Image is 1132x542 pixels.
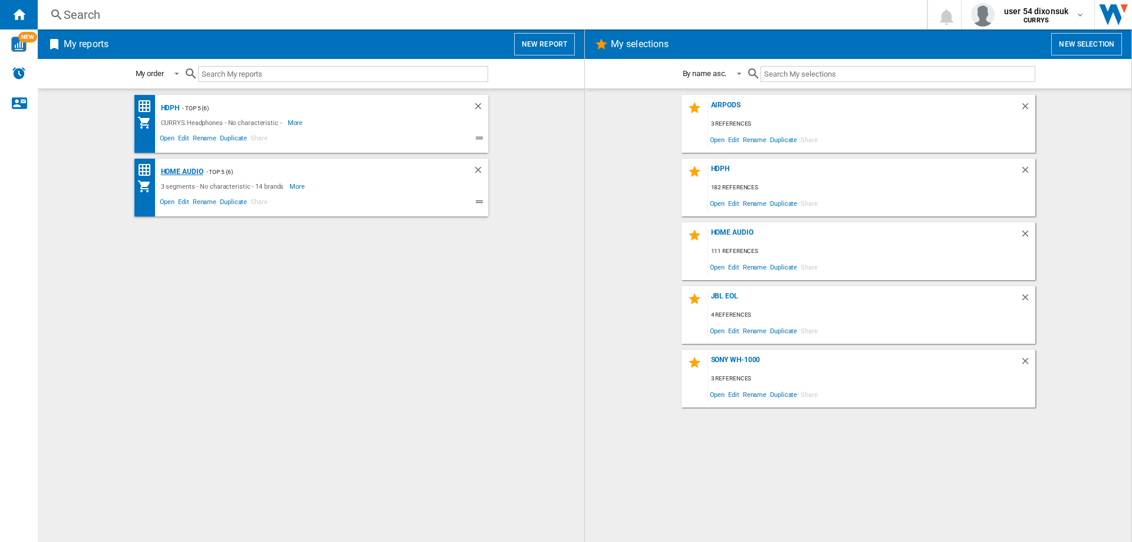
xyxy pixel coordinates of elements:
div: Delete [1020,165,1035,180]
span: Rename [741,259,768,275]
img: alerts-logo.svg [12,66,26,80]
span: Duplicate [768,259,799,275]
div: Delete [473,165,488,179]
h2: My reports [61,33,111,55]
span: Rename [741,132,768,147]
span: Open [708,132,727,147]
div: Delete [1020,292,1035,308]
span: Rename [191,133,218,147]
div: JBL EOL [708,292,1020,308]
span: Share [799,323,820,339]
span: Edit [726,323,741,339]
span: Rename [741,323,768,339]
input: Search My selections [761,66,1035,82]
span: NEW [18,32,37,42]
div: My order [136,69,164,78]
span: user 54 dixonsuk [1004,5,1068,17]
span: Share [249,133,269,147]
span: Edit [726,386,741,402]
div: 4 references [708,308,1035,323]
span: Rename [191,196,218,211]
span: Open [158,196,177,211]
div: 111 references [708,244,1035,259]
span: Duplicate [768,195,799,211]
div: 182 references [708,180,1035,195]
div: Delete [1020,228,1035,244]
span: More [288,116,305,130]
img: profile.jpg [971,3,995,27]
span: Duplicate [218,196,249,211]
div: - Top 5 (6) [179,101,449,116]
div: By name asc. [683,69,727,78]
div: My Assortment [137,116,158,130]
span: More [289,179,307,193]
span: Rename [741,195,768,211]
span: Share [799,132,820,147]
span: Open [708,259,727,275]
div: HDPH [708,165,1020,180]
span: Duplicate [218,133,249,147]
div: 3 segments - No characteristic - 14 brands [158,179,290,193]
span: Open [708,386,727,402]
div: Delete [1020,356,1035,372]
div: Search [64,6,896,23]
h2: My selections [608,33,671,55]
div: Home Audio [158,165,203,179]
div: Price Matrix [137,163,158,178]
span: Edit [176,133,191,147]
span: Open [708,195,727,211]
span: Share [249,196,269,211]
b: CURRYS [1024,17,1049,24]
span: Open [708,323,727,339]
button: New selection [1051,33,1122,55]
span: Duplicate [768,323,799,339]
span: Edit [726,195,741,211]
div: HDPH [158,101,180,116]
span: Duplicate [768,386,799,402]
span: Edit [176,196,191,211]
div: CURRYS:Headphones - No characteristic - [158,116,288,130]
img: wise-card.svg [11,37,27,52]
span: Share [799,386,820,402]
div: Sony WH-1000 [708,356,1020,372]
div: 3 references [708,372,1035,386]
div: Home Audio [708,228,1020,244]
div: My Assortment [137,179,158,193]
div: Delete [1020,101,1035,117]
input: Search My reports [198,66,488,82]
div: 3 references [708,117,1035,132]
span: Share [799,195,820,211]
span: Rename [741,386,768,402]
div: Delete [473,101,488,116]
span: Edit [726,259,741,275]
div: Price Matrix [137,99,158,114]
span: Edit [726,132,741,147]
div: Airpods [708,101,1020,117]
span: Share [799,259,820,275]
div: - Top 5 (6) [203,165,449,179]
button: New report [514,33,575,55]
span: Open [158,133,177,147]
span: Duplicate [768,132,799,147]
